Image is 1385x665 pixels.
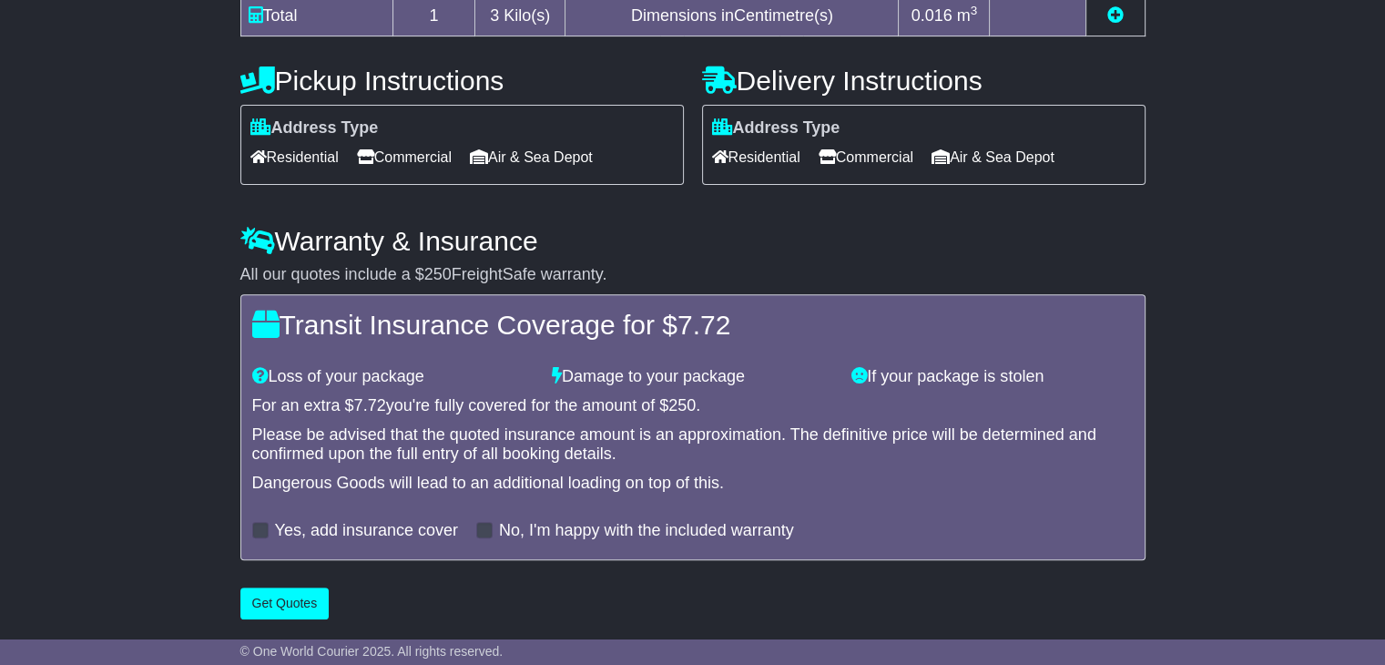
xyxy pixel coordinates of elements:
sup: 3 [971,4,978,17]
span: Commercial [819,143,913,171]
h4: Pickup Instructions [240,66,684,96]
span: Air & Sea Depot [470,143,593,171]
span: 0.016 [911,6,952,25]
label: Address Type [250,118,379,138]
span: 3 [490,6,499,25]
a: Add new item [1107,6,1124,25]
div: Damage to your package [543,367,842,387]
span: m [957,6,978,25]
label: No, I'm happy with the included warranty [499,521,794,541]
div: For an extra $ you're fully covered for the amount of $ . [252,396,1134,416]
span: Residential [712,143,800,171]
h4: Transit Insurance Coverage for $ [252,310,1134,340]
span: 250 [424,265,452,283]
span: 250 [668,396,696,414]
label: Yes, add insurance cover [275,521,458,541]
span: Residential [250,143,339,171]
span: Commercial [357,143,452,171]
h4: Warranty & Insurance [240,226,1146,256]
span: 7.72 [354,396,386,414]
span: © One World Courier 2025. All rights reserved. [240,644,504,659]
h4: Delivery Instructions [702,66,1146,96]
label: Address Type [712,118,840,138]
button: Get Quotes [240,588,330,619]
div: If your package is stolen [842,367,1142,387]
div: Loss of your package [243,367,543,387]
span: 7.72 [677,310,730,340]
div: Please be advised that the quoted insurance amount is an approximation. The definitive price will... [252,425,1134,465]
div: Dangerous Goods will lead to an additional loading on top of this. [252,474,1134,494]
span: Air & Sea Depot [932,143,1054,171]
div: All our quotes include a $ FreightSafe warranty. [240,265,1146,285]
